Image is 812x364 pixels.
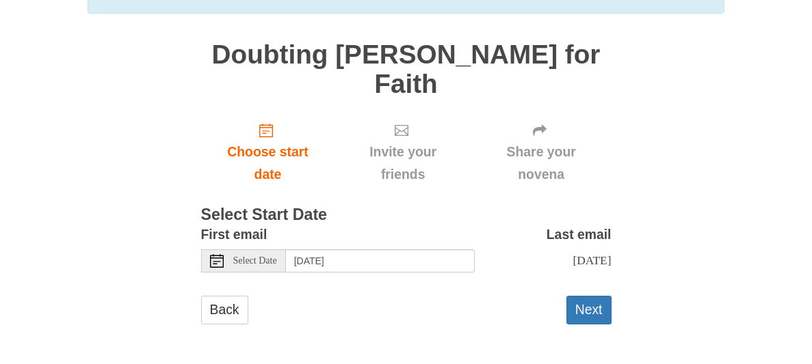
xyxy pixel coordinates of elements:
[335,112,471,193] div: Click "Next" to confirm your start date first.
[547,223,612,246] label: Last email
[201,112,335,193] a: Choose start date
[471,112,612,193] div: Click "Next" to confirm your start date first.
[573,253,611,267] span: [DATE]
[485,141,598,186] span: Share your novena
[233,256,277,266] span: Select Date
[348,141,457,186] span: Invite your friends
[201,296,248,324] a: Back
[201,223,267,246] label: First email
[201,40,612,98] h1: Doubting [PERSON_NAME] for Faith
[566,296,612,324] button: Next
[215,141,322,186] span: Choose start date
[201,206,612,224] h3: Select Start Date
